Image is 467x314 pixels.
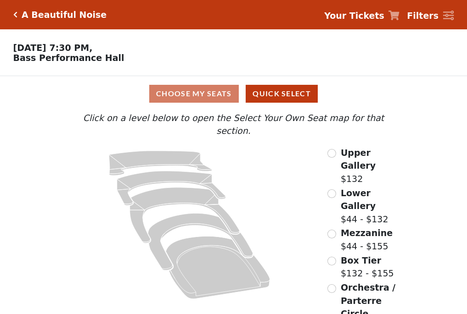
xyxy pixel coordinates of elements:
[407,11,439,21] strong: Filters
[341,148,376,171] span: Upper Gallery
[117,171,226,205] path: Lower Gallery - Seats Available: 117
[407,9,454,22] a: Filters
[341,188,376,211] span: Lower Gallery
[109,151,212,176] path: Upper Gallery - Seats Available: 155
[341,226,393,253] label: $44 - $155
[166,236,270,299] path: Orchestra / Parterre Circle - Seats Available: 30
[324,11,384,21] strong: Your Tickets
[341,146,402,186] label: $132
[65,111,402,138] p: Click on a level below to open the Select Your Own Seat map for that section.
[324,9,399,22] a: Your Tickets
[13,11,17,18] a: Click here to go back to filters
[22,10,107,20] h5: A Beautiful Noise
[341,255,381,265] span: Box Tier
[341,254,394,280] label: $132 - $155
[341,187,402,226] label: $44 - $132
[246,85,318,103] button: Quick Select
[341,228,393,238] span: Mezzanine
